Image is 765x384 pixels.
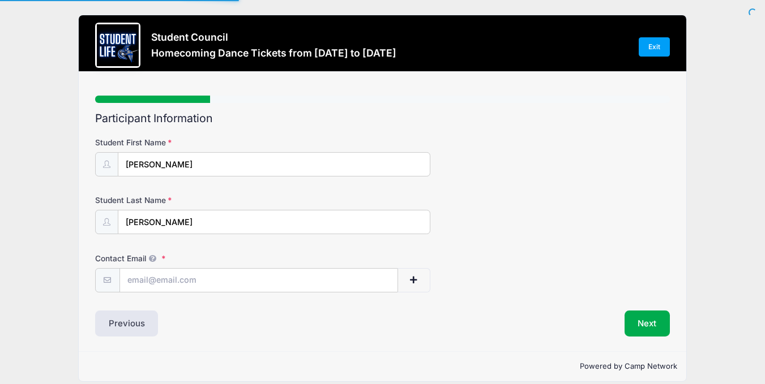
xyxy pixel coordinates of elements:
label: Contact Email [95,253,287,264]
h2: Participant Information [95,112,670,125]
input: Student Last Name [118,210,430,234]
a: Exit [639,37,670,57]
button: Previous [95,310,159,336]
p: Powered by Camp Network [88,361,677,372]
label: Student Last Name [95,195,287,206]
input: email@email.com [119,268,398,292]
button: Next [625,310,670,336]
h3: Student Council [151,31,396,43]
span: We will send confirmations, payment reminders, and custom email messages to each address listed. ... [146,254,160,263]
h3: Homecoming Dance Tickets from [DATE] to [DATE] [151,47,396,59]
input: Student First Name [118,152,430,176]
label: Student First Name [95,137,287,148]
